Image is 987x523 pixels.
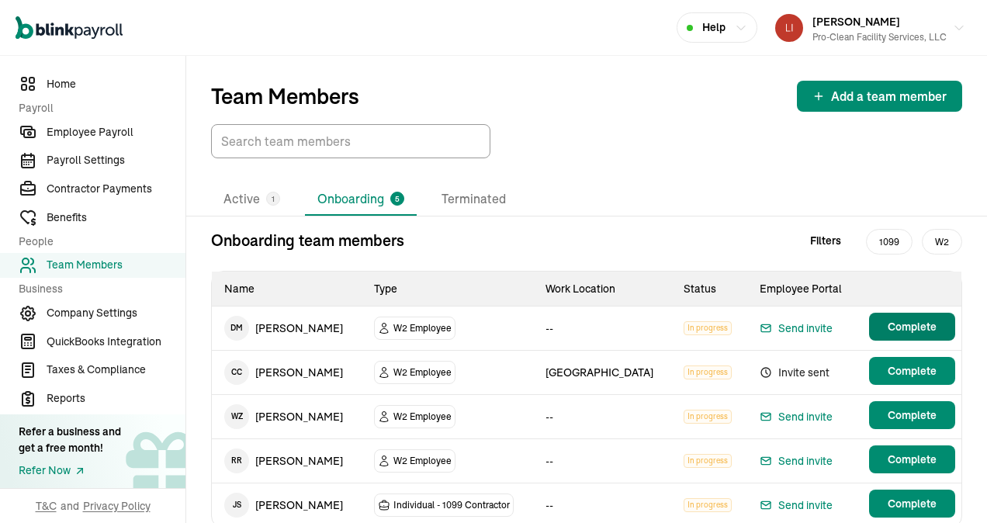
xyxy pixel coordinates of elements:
span: 1 [272,193,275,205]
span: Add a team member [831,87,947,106]
button: Complete [869,445,955,473]
button: Complete [869,401,955,429]
div: Refer a business and get a free month! [19,424,121,456]
button: Add a team member [797,81,962,112]
span: Complete [888,452,937,467]
span: W Z [224,404,249,429]
td: [PERSON_NAME] [212,351,362,394]
span: In progress [684,410,732,424]
li: Terminated [429,183,518,216]
nav: Global [16,5,123,50]
span: Payroll [19,100,176,116]
span: Taxes & Compliance [47,362,185,378]
button: Send invite [760,452,833,470]
span: Home [47,76,185,92]
span: Payroll Settings [47,152,185,168]
span: Complete [888,319,937,334]
span: Employee Portal [760,282,842,296]
th: Type [362,272,533,307]
span: [PERSON_NAME] [812,15,900,29]
span: C C [224,360,249,385]
span: Team Members [47,257,185,273]
button: Send invite [760,319,833,338]
span: In progress [684,498,732,512]
span: Benefits [47,210,185,226]
span: W2 Employee [393,409,452,424]
th: Status [671,272,747,307]
a: Refer Now [19,462,121,479]
button: Send invite [760,496,833,514]
button: Send invite [760,407,833,426]
span: -- [545,498,553,512]
div: Pro-Clean Facility Services, LLC [812,30,947,44]
iframe: Chat Widget [909,449,987,523]
span: -- [545,454,553,468]
li: Active [211,183,293,216]
span: Reports [47,390,185,407]
span: D M [224,316,249,341]
td: [PERSON_NAME] [212,439,362,483]
span: 5 [395,193,400,205]
button: Complete [869,313,955,341]
th: Work Location [533,272,671,307]
span: -- [545,321,553,335]
td: [PERSON_NAME] [212,395,362,438]
span: Employee Payroll [47,124,185,140]
li: Onboarding [305,183,417,216]
span: W2 Employee [393,453,452,469]
button: Complete [869,357,955,385]
span: Complete [888,496,937,511]
span: Help [702,19,726,36]
span: Company Settings [47,305,185,321]
span: In progress [684,365,732,379]
span: People [19,234,176,250]
span: -- [545,410,553,424]
span: W2 Employee [393,365,452,380]
span: R R [224,449,249,473]
span: Filters [810,233,841,249]
button: Complete [869,490,955,518]
span: Business [19,281,176,297]
span: Privacy Policy [83,498,151,514]
span: Individual - 1099 Contractor [393,497,510,513]
span: W2 [922,229,962,255]
button: Help [677,12,757,43]
span: Contractor Payments [47,181,185,197]
span: QuickBooks Integration [47,334,185,350]
span: [GEOGRAPHIC_DATA] [545,365,653,379]
span: T&C [36,498,57,514]
span: Invite sent [760,363,847,382]
th: Name [212,272,362,307]
span: In progress [684,321,732,335]
span: 1099 [866,229,913,255]
td: [PERSON_NAME] [212,307,362,350]
input: TextInput [211,124,490,158]
span: Complete [888,407,937,423]
span: J S [224,493,249,518]
span: Complete [888,363,937,379]
p: Team Members [211,84,359,109]
span: In progress [684,454,732,468]
button: [PERSON_NAME]Pro-Clean Facility Services, LLC [769,9,971,47]
p: Onboarding team members [211,229,404,252]
span: W2 Employee [393,320,452,336]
